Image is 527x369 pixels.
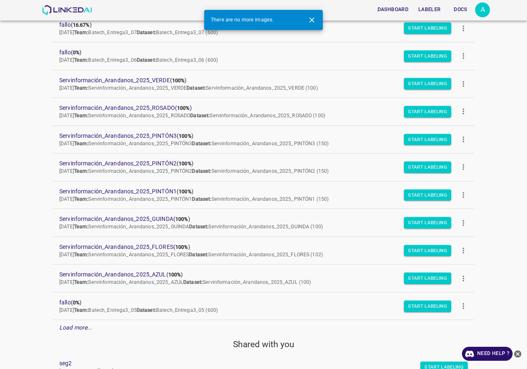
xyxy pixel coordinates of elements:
span: Servinformación_Arandanos_2025_ROSADO ( ) [59,104,455,112]
button: more [454,102,473,121]
b: Team: [74,224,89,230]
img: LinkedAI [42,5,92,15]
div: Load more... [53,320,474,335]
b: Team: [74,168,89,174]
span: [DATE] Servinformación_Arandanos_2025_PINTÓN2 Servinformación_Arandanos_2025_PINTÓN2 (150) [59,168,329,174]
b: Dataset: [189,224,208,230]
button: Labeler [415,3,444,16]
b: Dataset: [189,252,208,258]
a: Servinformación_Arandanos_2025_PINTÓN1(100%)[DATE]Team:Servinformación_Arandanos_2025_PINTÓN1Data... [53,181,474,209]
b: 16.67% [73,22,90,28]
button: more [454,74,473,93]
a: seg2 [59,359,455,368]
button: Start Labeling [404,273,451,284]
a: Dashboard [373,1,413,18]
button: Start Labeling [404,23,451,34]
button: Start Labeling [404,189,451,201]
b: Dataset: [192,196,211,202]
b: 100% [179,133,191,139]
a: Servinformación_Arandanos_2025_PINTÓN3(100%)[DATE]Team:Servinformación_Arandanos_2025_PINTÓN3Data... [53,126,474,153]
a: fallo(0%)[DATE]Team:Batech_Entrega3_06Dataset:Batech_Entrega3_06 (600) [53,42,474,70]
span: [DATE] Servinformación_Arandanos_2025_VERDE Servinformación_Arandanos_2025_VERDE (100) [59,85,318,91]
b: Dataset: [190,113,210,118]
b: Team: [74,57,89,63]
span: Servinformación_Arandanos_2025_PINTÓN3 ( ) [59,132,455,140]
b: 100% [175,244,188,250]
b: Dataset: [192,141,211,146]
span: [DATE] Servinformación_Arandanos_2025_PINTÓN1 Servinformación_Arandanos_2025_PINTÓN1 (150) [59,196,329,202]
b: Team: [74,307,89,313]
b: Dataset: [137,30,156,35]
a: Servinformación_Arandanos_2025_GUINDA(100%)[DATE]Team:Servinformación_Arandanos_2025_GUINDADatase... [53,209,474,237]
span: [DATE] Batech_Entrega3_05 Batech_Entrega3_05 (600) [59,307,218,313]
span: fallo ( ) [59,298,455,307]
button: more [454,158,473,176]
button: Start Labeling [404,50,451,62]
button: more [454,130,473,149]
b: Team: [74,141,89,146]
b: Team: [74,30,89,35]
button: close-help [513,347,523,361]
button: Start Labeling [404,134,451,145]
b: 0% [73,300,79,306]
span: [DATE] Batech_Entrega3_06 Batech_Entrega3_06 (600) [59,57,218,63]
a: Servinformación_Arandanos_2025_ROSADO(100%)[DATE]Team:Servinformación_Arandanos_2025_ROSADODatase... [53,98,474,125]
b: 100% [175,216,188,222]
em: Load more... [59,324,93,331]
b: Team: [74,252,89,258]
button: Close [304,12,319,28]
span: [DATE] Batech_Entrega3_07 Batech_Entrega3_07 (600) [59,30,218,35]
a: fallo(16.67%)[DATE]Team:Batech_Entrega3_07Dataset:Batech_Entrega3_07 (600) [53,15,474,42]
a: Need Help ? [462,347,513,361]
h5: Shared with you [53,339,474,350]
span: Servinformación_Arandanos_2025_AZUL ( ) [59,270,455,279]
span: Servinformación_Arandanos_2025_PINTÓN2 ( ) [59,159,455,168]
span: There are no more images. [211,16,273,24]
button: more [454,186,473,204]
a: fallo(0%)[DATE]Team:Batech_Entrega3_05Dataset:Batech_Entrega3_05 (600) [53,292,474,320]
button: Start Labeling [404,217,451,229]
span: [DATE] Servinformación_Arandanos_2025_PINTÓN3 Servinformación_Arandanos_2025_PINTÓN3 (150) [59,141,329,146]
b: 100% [179,161,191,167]
b: 100% [168,272,181,278]
span: [DATE] Servinformación_Arandanos_2025_GUINDA Servinformación_Arandanos_2025_GUINDA (100) [59,224,323,230]
b: Team: [74,279,89,285]
span: [DATE] Servinformación_Arandanos_2025_AZUL Servinformación_Arandanos_2025_AZUL (100) [59,279,311,285]
a: Servinformación_Arandanos_2025_VERDE(100%)[DATE]Team:Servinformación_Arandanos_2025_VERDEDataset:... [53,70,474,98]
b: Dataset: [137,57,156,63]
b: Dataset: [192,168,211,174]
b: 100% [172,78,185,84]
span: Servinformación_Arandanos_2025_FLORES ( ) [59,243,455,251]
b: Dataset: [137,307,156,313]
span: [DATE] Servinformación_Arandanos_2025_FLORES Servinformación_Arandanos_2025_FLORES (102) [59,252,323,258]
button: Start Labeling [404,162,451,173]
b: Dataset: [183,279,203,285]
button: more [454,269,473,288]
button: more [454,241,473,260]
button: Start Labeling [404,106,451,117]
a: Docs [445,1,475,18]
button: Dashboard [374,3,412,16]
a: Labeler [413,1,445,18]
b: 100% [177,105,190,111]
button: more [454,19,473,37]
span: [DATE] Servinformación_Arandanos_2025_ROSADO Servinformación_Arandanos_2025_ROSADO (100) [59,113,325,118]
a: Servinformación_Arandanos_2025_PINTÓN2(100%)[DATE]Team:Servinformación_Arandanos_2025_PINTÓN2Data... [53,153,474,181]
button: Start Labeling [404,245,451,256]
div: A [475,2,490,17]
b: Team: [74,85,89,91]
a: Servinformación_Arandanos_2025_FLORES(100%)[DATE]Team:Servinformación_Arandanos_2025_FLORESDatase... [53,237,474,265]
span: Servinformación_Arandanos_2025_GUINDA ( ) [59,215,455,223]
button: Docs [447,3,473,16]
a: Servinformación_Arandanos_2025_AZUL(100%)[DATE]Team:Servinformación_Arandanos_2025_AZULDataset:Se... [53,265,474,292]
button: Start Labeling [404,300,451,312]
span: fallo ( ) [59,48,455,57]
span: Servinformación_Arandanos_2025_PINTÓN1 ( ) [59,187,455,196]
b: 100% [179,189,191,195]
b: Team: [74,113,89,118]
span: Servinformación_Arandanos_2025_VERDE ( ) [59,76,455,85]
b: 0% [73,50,79,56]
button: Start Labeling [404,78,451,90]
b: Dataset: [187,85,206,91]
span: fallo ( ) [59,21,455,29]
